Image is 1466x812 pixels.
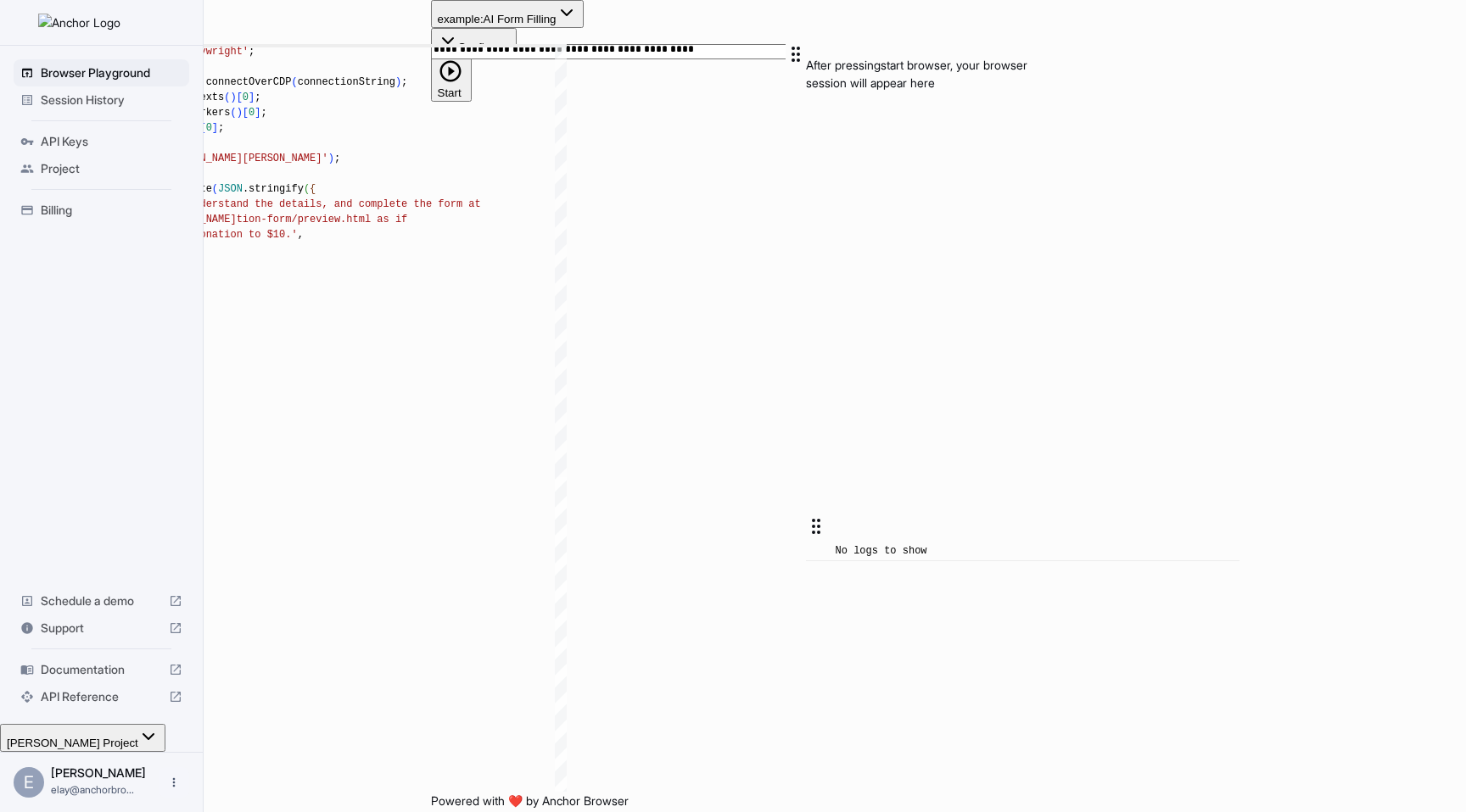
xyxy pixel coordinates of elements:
[51,765,146,780] span: Elay Gelbart
[41,661,162,678] span: Documentation
[814,543,823,559] span: ​
[41,620,162,637] span: Support
[51,783,134,796] span: elay@anchorbrowser.io
[431,44,946,59] textarea: Editor content
[836,545,927,557] span: No logs to show
[41,133,182,150] span: API Keys
[159,767,189,798] button: Open menu
[38,14,165,31] img: Anchor Logo
[14,767,44,798] div: E
[806,56,1239,92] p: After pressing , your browser session will appear here
[881,58,950,72] span: start browser
[383,198,480,210] span: lete the form at
[41,688,162,705] span: API Reference
[14,155,189,182] div: Project
[41,160,182,177] span: Project
[14,587,189,615] div: Schedule a demo
[14,656,189,683] div: Documentation
[41,202,182,219] span: Billing
[438,13,484,25] span: example:
[14,128,189,155] div: API Keys
[431,793,629,808] span: Powered with ❤️ by Anchor Browser
[41,592,162,609] span: Schedule a demo
[14,86,189,114] div: Session History
[431,28,517,56] button: Configure
[41,64,182,81] span: Browser Playground
[14,59,189,86] div: Browser Playground
[14,615,189,642] div: Support
[14,197,189,224] div: Billing
[14,683,189,710] div: API Reference
[41,92,182,108] span: Session History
